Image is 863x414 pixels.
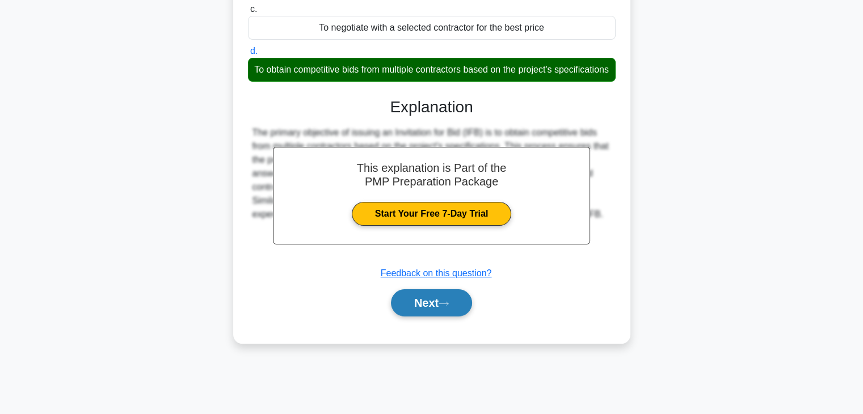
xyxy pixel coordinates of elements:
[352,202,511,226] a: Start Your Free 7-Day Trial
[250,46,258,56] span: d.
[248,58,616,82] div: To obtain competitive bids from multiple contractors based on the project's specifications
[248,16,616,40] div: To negotiate with a selected contractor for the best price
[250,4,257,14] span: c.
[252,126,611,221] div: The primary objective of issuing an Invitation for Bid (IFB) is to obtain competitive bids from m...
[255,98,609,117] h3: Explanation
[381,268,492,278] a: Feedback on this question?
[391,289,472,316] button: Next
